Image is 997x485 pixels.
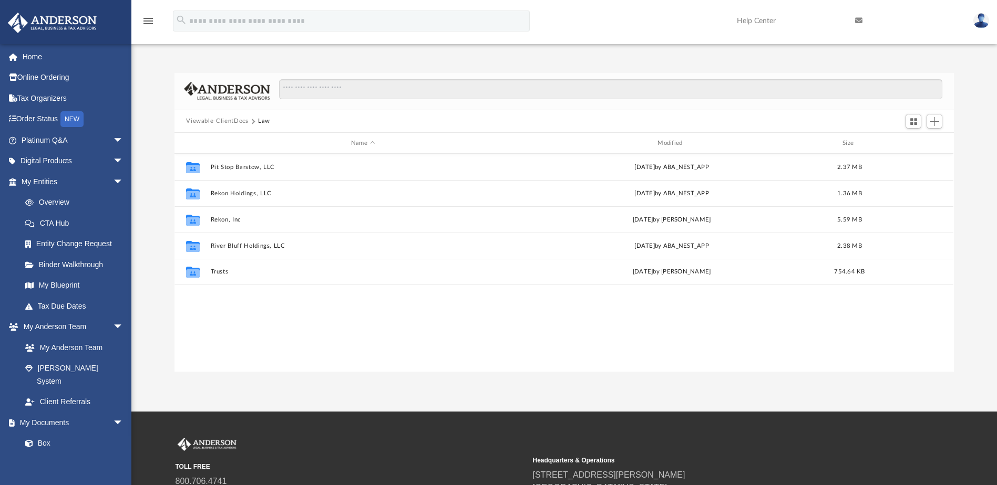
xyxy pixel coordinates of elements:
[176,438,239,451] img: Anderson Advisors Platinum Portal
[829,139,871,148] div: Size
[211,190,515,197] button: Rekon Holdings, LLC
[279,79,942,99] input: Search files and folders
[15,296,139,317] a: Tax Due Dates
[176,14,187,26] i: search
[837,217,862,223] span: 5.59 MB
[142,15,155,27] i: menu
[7,109,139,130] a: Order StatusNEW
[113,317,134,338] span: arrow_drop_down
[15,254,139,275] a: Binder Walkthrough
[520,163,824,172] div: [DATE] by ABA_NEST_APP
[876,139,949,148] div: id
[7,67,139,88] a: Online Ordering
[15,275,134,296] a: My Blueprint
[837,164,862,170] span: 2.37 MB
[211,242,515,249] button: River Bluff Holdings, LLC
[15,392,134,413] a: Client Referrals
[15,433,129,454] a: Box
[519,139,824,148] div: Modified
[142,20,155,27] a: menu
[7,151,139,172] a: Digital Productsarrow_drop_down
[113,151,134,172] span: arrow_drop_down
[835,269,865,275] span: 754.64 KB
[533,456,883,465] small: Headquarters & Operations
[15,358,134,392] a: [PERSON_NAME] System
[7,46,139,67] a: Home
[520,268,824,277] div: [DATE] by [PERSON_NAME]
[837,191,862,196] span: 1.36 MB
[7,88,139,109] a: Tax Organizers
[520,189,824,198] div: [DATE] by ABA_NEST_APP
[520,241,824,251] div: [DATE] by ABA_NEST_APP
[60,111,84,127] div: NEW
[211,164,515,171] button: Pit Stop Barstow, LLC
[113,171,134,193] span: arrow_drop_down
[211,269,515,276] button: Trusts
[258,117,270,126] button: Law
[927,114,942,129] button: Add
[113,412,134,434] span: arrow_drop_down
[520,215,824,225] div: [DATE] by [PERSON_NAME]
[186,117,248,126] button: Viewable-ClientDocs
[210,139,515,148] div: Name
[7,130,139,151] a: Platinum Q&Aarrow_drop_down
[906,114,921,129] button: Switch to Grid View
[174,154,953,371] div: grid
[15,192,139,213] a: Overview
[15,337,129,358] a: My Anderson Team
[7,412,134,433] a: My Documentsarrow_drop_down
[15,213,139,234] a: CTA Hub
[211,216,515,223] button: Rekon, Inc
[179,139,205,148] div: id
[7,317,134,338] a: My Anderson Teamarrow_drop_down
[15,234,139,255] a: Entity Change Request
[113,130,134,151] span: arrow_drop_down
[533,470,685,479] a: [STREET_ADDRESS][PERSON_NAME]
[176,462,526,471] small: TOLL FREE
[7,171,139,192] a: My Entitiesarrow_drop_down
[837,243,862,249] span: 2.38 MB
[973,13,989,28] img: User Pic
[5,13,100,33] img: Anderson Advisors Platinum Portal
